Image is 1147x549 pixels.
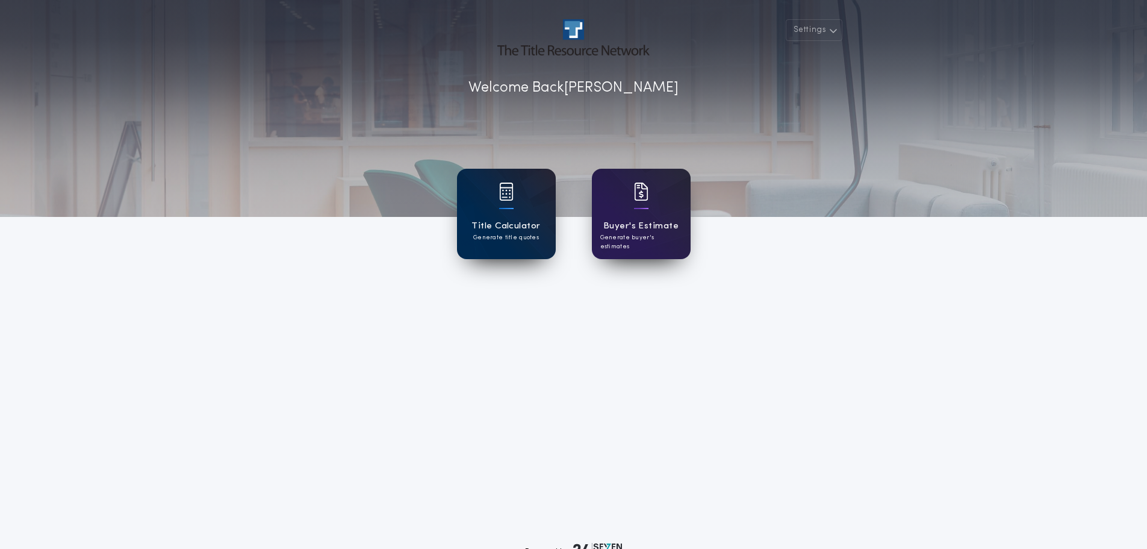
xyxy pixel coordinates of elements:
[786,19,842,41] button: Settings
[468,77,679,99] p: Welcome Back [PERSON_NAME]
[457,169,556,259] a: card iconTitle CalculatorGenerate title quotes
[600,233,682,251] p: Generate buyer's estimates
[603,219,679,233] h1: Buyer's Estimate
[592,169,691,259] a: card iconBuyer's EstimateGenerate buyer's estimates
[497,19,649,55] img: account-logo
[499,183,514,201] img: card icon
[473,233,539,242] p: Generate title quotes
[471,219,540,233] h1: Title Calculator
[634,183,648,201] img: card icon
